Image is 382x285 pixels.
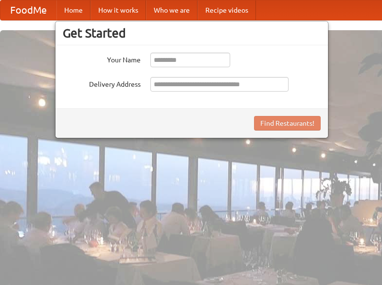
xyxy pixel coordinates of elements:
[146,0,198,20] a: Who we are
[91,0,146,20] a: How it works
[198,0,256,20] a: Recipe videos
[0,0,56,20] a: FoodMe
[56,0,91,20] a: Home
[254,116,321,131] button: Find Restaurants!
[63,77,141,89] label: Delivery Address
[63,53,141,65] label: Your Name
[63,26,321,40] h3: Get Started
